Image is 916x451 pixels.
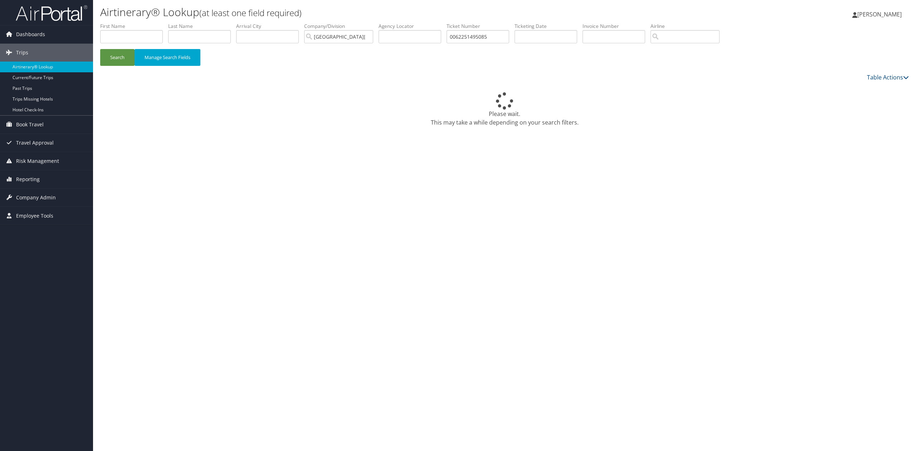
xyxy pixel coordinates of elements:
[100,92,909,127] div: Please wait. This may take a while depending on your search filters.
[447,23,515,30] label: Ticket Number
[583,23,651,30] label: Invoice Number
[867,73,909,81] a: Table Actions
[651,23,725,30] label: Airline
[168,23,236,30] label: Last Name
[100,49,135,66] button: Search
[236,23,304,30] label: Arrival City
[852,4,909,25] a: [PERSON_NAME]
[16,44,28,62] span: Trips
[16,152,59,170] span: Risk Management
[100,5,639,20] h1: Airtinerary® Lookup
[16,5,87,21] img: airportal-logo.png
[135,49,200,66] button: Manage Search Fields
[16,207,53,225] span: Employee Tools
[16,134,54,152] span: Travel Approval
[100,23,168,30] label: First Name
[16,116,44,134] span: Book Travel
[379,23,447,30] label: Agency Locator
[515,23,583,30] label: Ticketing Date
[16,25,45,43] span: Dashboards
[16,170,40,188] span: Reporting
[16,189,56,207] span: Company Admin
[857,10,902,18] span: [PERSON_NAME]
[199,7,302,19] small: (at least one field required)
[304,23,379,30] label: Company/Division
